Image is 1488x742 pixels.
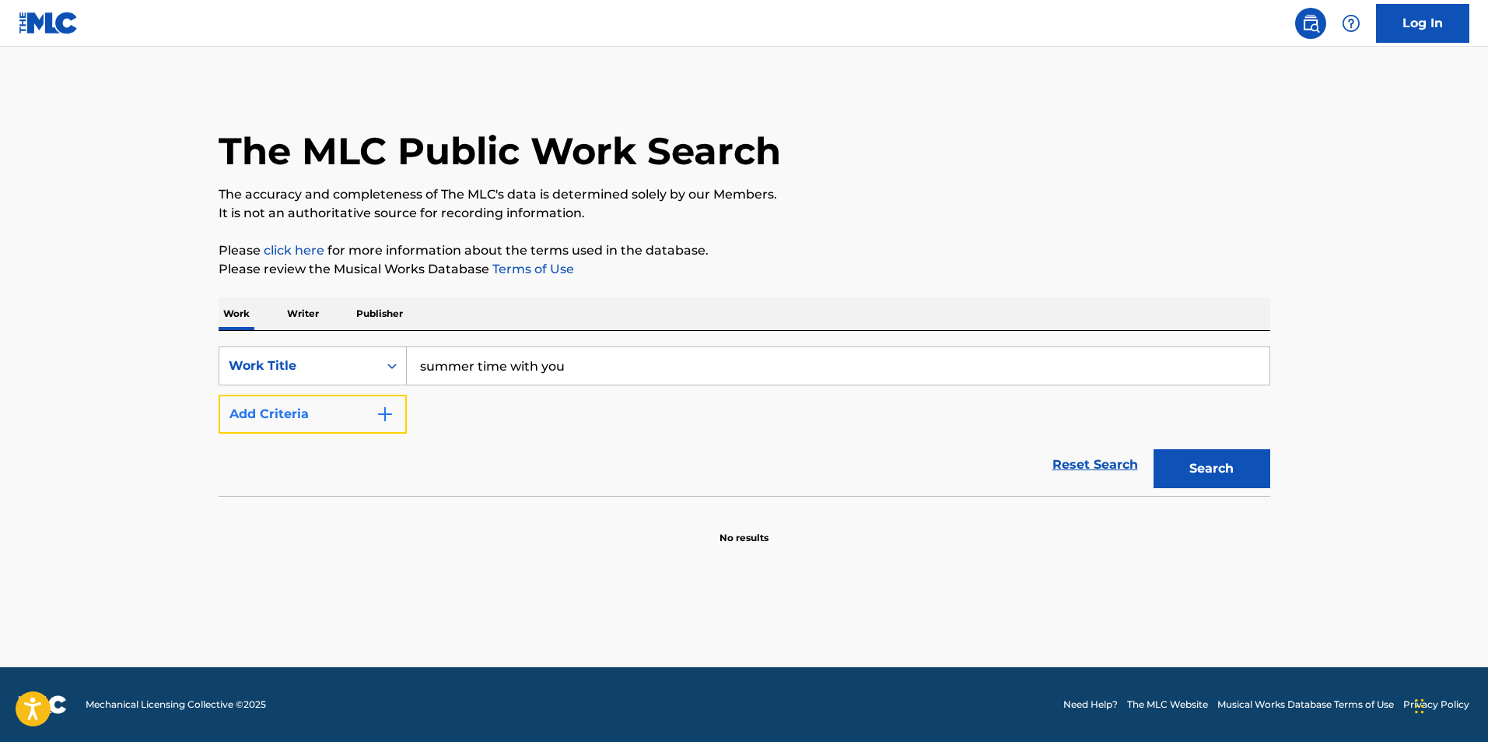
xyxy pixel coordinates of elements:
img: search [1301,14,1320,33]
a: Need Help? [1063,698,1118,712]
img: help [1342,14,1360,33]
div: Work Title [229,357,369,375]
h1: The MLC Public Work Search [219,128,781,174]
img: logo [19,695,67,714]
p: The accuracy and completeness of The MLC's data is determined solely by our Members. [219,185,1270,204]
button: Search [1154,449,1270,488]
iframe: Chat Widget [1410,667,1488,742]
img: MLC Logo [19,12,79,34]
p: Please for more information about the terms used in the database. [219,241,1270,260]
a: Log In [1376,4,1469,43]
a: Musical Works Database Terms of Use [1217,698,1394,712]
a: The MLC Website [1127,698,1208,712]
p: Please review the Musical Works Database [219,260,1270,279]
a: click here [264,243,324,258]
form: Search Form [219,346,1270,496]
a: Reset Search [1045,448,1146,482]
span: Mechanical Licensing Collective © 2025 [86,698,266,712]
p: Publisher [352,297,408,330]
a: Public Search [1295,8,1326,39]
p: No results [719,512,769,545]
div: Drag [1415,683,1424,730]
p: It is not an authoritative source for recording information. [219,204,1270,223]
div: Help [1336,8,1367,39]
a: Terms of Use [489,262,574,276]
img: 9d2ae6d4665cec9f34b9.svg [376,405,394,424]
button: Add Criteria [219,395,407,434]
p: Writer [282,297,324,330]
p: Work [219,297,254,330]
a: Privacy Policy [1403,698,1469,712]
